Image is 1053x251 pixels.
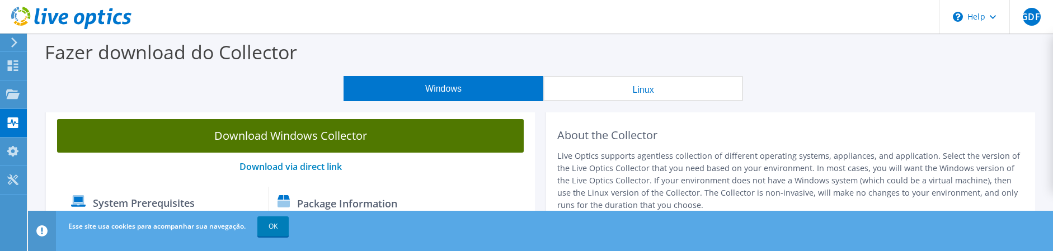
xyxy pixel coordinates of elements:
[344,76,543,101] button: Windows
[68,221,246,231] span: Esse site usa cookies para acompanhar sua navegação.
[239,160,342,173] a: Download via direct link
[543,76,743,101] button: Linux
[45,39,297,65] label: Fazer download do Collector
[557,150,1024,211] p: Live Optics supports agentless collection of different operating systems, appliances, and applica...
[297,198,397,209] label: Package Information
[1023,8,1041,26] span: RGDFO
[557,129,1024,142] h2: About the Collector
[93,197,195,209] label: System Prerequisites
[953,12,963,22] svg: \n
[57,119,524,153] a: Download Windows Collector
[257,216,289,236] a: OK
